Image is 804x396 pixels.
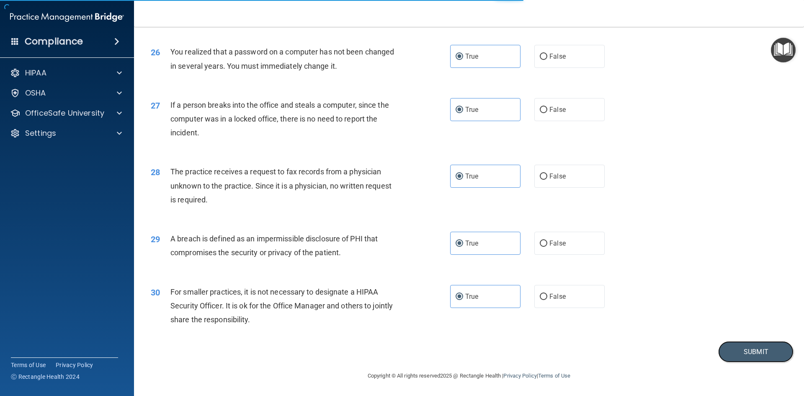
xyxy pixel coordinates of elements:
[11,361,46,369] a: Terms of Use
[540,173,547,180] input: False
[549,52,566,60] span: False
[25,36,83,47] h4: Compliance
[540,294,547,300] input: False
[10,68,122,78] a: HIPAA
[151,234,160,244] span: 29
[465,172,478,180] span: True
[25,88,46,98] p: OSHA
[25,108,104,118] p: OfficeSafe University
[538,373,570,379] a: Terms of Use
[718,341,794,362] button: Submit
[10,128,122,138] a: Settings
[25,128,56,138] p: Settings
[465,239,478,247] span: True
[540,54,547,60] input: False
[11,373,80,381] span: Ⓒ Rectangle Health 2024
[549,172,566,180] span: False
[151,287,160,298] span: 30
[762,338,794,370] iframe: Drift Widget Chat Controller
[151,101,160,111] span: 27
[456,107,463,113] input: True
[549,292,566,300] span: False
[456,241,463,247] input: True
[456,54,463,60] input: True
[170,287,393,324] span: For smaller practices, it is not necessary to designate a HIPAA Security Officer. It is ok for th...
[151,47,160,57] span: 26
[10,88,122,98] a: OSHA
[170,101,389,137] span: If a person breaks into the office and steals a computer, since the computer was in a locked offi...
[25,68,46,78] p: HIPAA
[540,107,547,113] input: False
[170,234,378,257] span: A breach is defined as an impermissible disclosure of PHI that compromises the security or privac...
[549,106,566,114] span: False
[465,292,478,300] span: True
[316,362,622,389] div: Copyright © All rights reserved 2025 @ Rectangle Health | |
[10,108,122,118] a: OfficeSafe University
[456,173,463,180] input: True
[10,9,124,26] img: PMB logo
[56,361,93,369] a: Privacy Policy
[151,167,160,177] span: 28
[456,294,463,300] input: True
[771,38,796,62] button: Open Resource Center
[503,373,536,379] a: Privacy Policy
[549,239,566,247] span: False
[170,167,392,204] span: The practice receives a request to fax records from a physician unknown to the practice. Since it...
[465,52,478,60] span: True
[465,106,478,114] span: True
[540,241,547,247] input: False
[170,47,394,70] span: You realized that a password on a computer has not been changed in several years. You must immedi...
